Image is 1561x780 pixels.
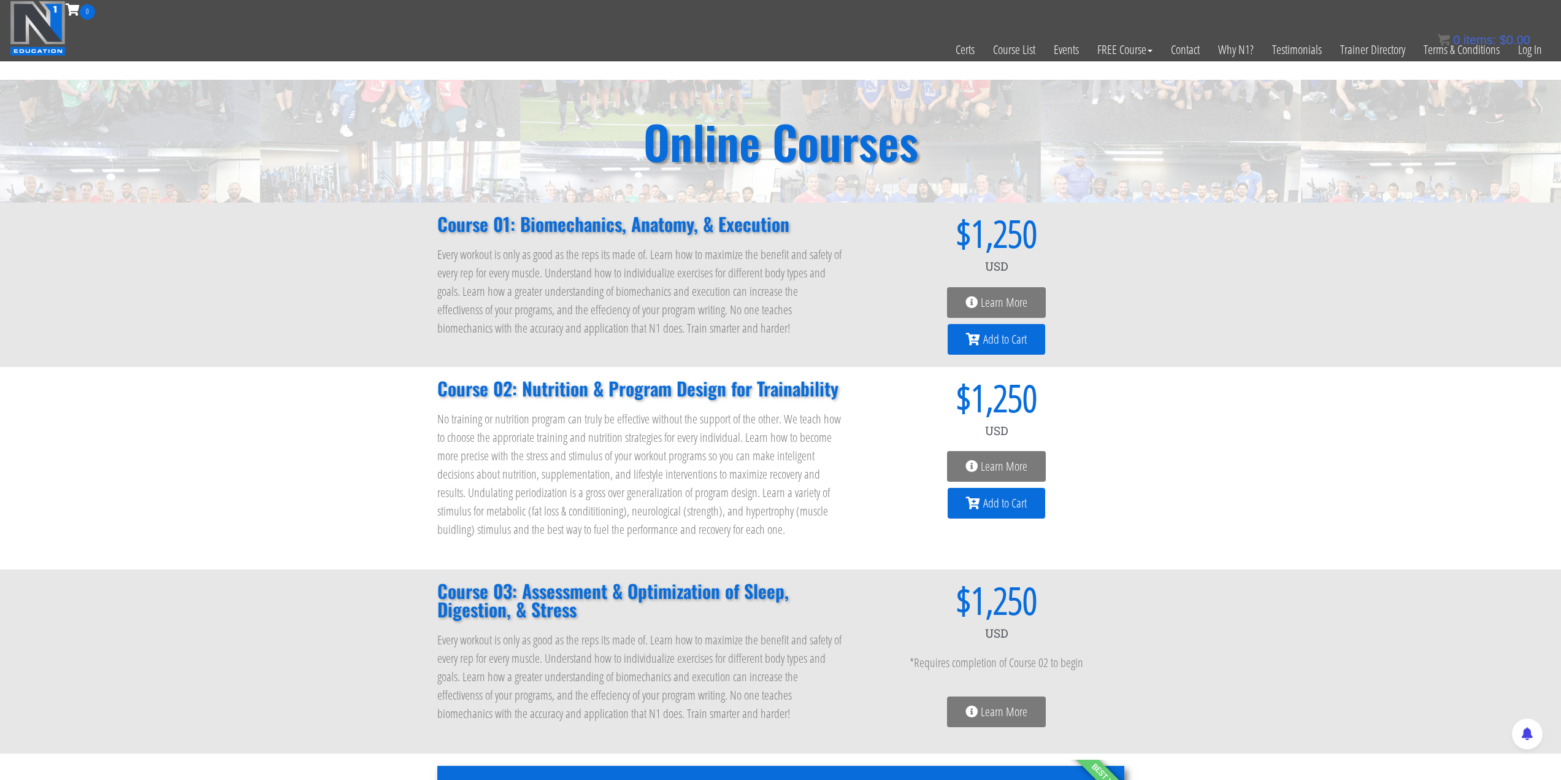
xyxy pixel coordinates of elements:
[437,410,845,539] p: No training or nutrition program can truly be effective without the support of the other. We teac...
[981,460,1027,473] span: Learn More
[1500,33,1530,47] bdi: 0.00
[971,379,1037,416] span: 1,250
[1414,20,1509,80] a: Terms & Conditions
[869,252,1124,281] div: USD
[1438,34,1450,46] img: icon11.png
[1438,33,1530,47] a: 0 items: $0.00
[983,497,1027,509] span: Add to Cart
[437,379,845,398] h2: Course 02: Nutrition & Program Design for Trainability
[869,582,971,619] span: $
[948,488,1045,519] a: Add to Cart
[1463,33,1496,47] span: items:
[869,215,971,252] span: $
[80,4,95,20] span: 0
[1331,20,1414,80] a: Trainer Directory
[1045,20,1088,80] a: Events
[869,619,1124,648] div: USD
[1209,20,1263,80] a: Why N1?
[947,287,1046,318] a: Learn More
[947,451,1046,482] a: Learn More
[948,324,1045,355] a: Add to Cart
[437,245,845,338] p: Every workout is only as good as the reps its made of. Learn how to maximize the benefit and safe...
[869,416,1124,446] div: USD
[981,706,1027,718] span: Learn More
[1088,20,1162,80] a: FREE Course
[66,1,95,18] a: 0
[869,654,1124,672] p: *Requires completion of Course 02 to begin
[1500,33,1506,47] span: $
[10,1,66,56] img: n1-education
[983,333,1027,346] span: Add to Cart
[437,582,845,619] h2: Course 03: Assessment & Optimization of Sleep, Digestion, & Stress
[1263,20,1331,80] a: Testimonials
[643,118,918,164] h2: Online Courses
[1162,20,1209,80] a: Contact
[981,296,1027,309] span: Learn More
[437,215,845,233] h2: Course 01: Biomechanics, Anatomy, & Execution
[946,20,984,80] a: Certs
[984,20,1045,80] a: Course List
[971,215,1037,252] span: 1,250
[869,379,971,416] span: $
[437,631,845,723] p: Every workout is only as good as the reps its made of. Learn how to maximize the benefit and safe...
[971,582,1037,619] span: 1,250
[947,697,1046,727] a: Learn More
[1509,20,1551,80] a: Log In
[1453,33,1460,47] span: 0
